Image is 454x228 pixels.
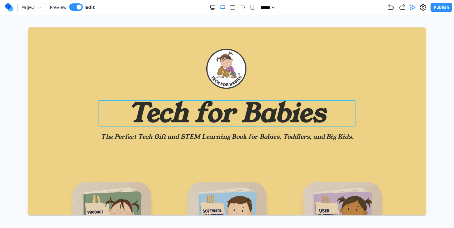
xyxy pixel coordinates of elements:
[239,4,246,10] button: Medium
[21,4,35,10] span: Page: /
[17,3,46,12] button: Page:/
[229,4,236,10] button: Large
[387,4,395,11] button: Undo
[249,4,255,10] button: Small
[73,105,326,114] span: The Perfect Tech Gift and STEM Learning Book for Babies, Toddlers, and Big Kids.
[431,3,452,12] button: Publish
[85,4,95,10] span: Edit
[50,4,67,10] span: Preview
[28,27,426,216] iframe: Preview
[210,4,216,10] button: Double Extra Large
[100,67,298,104] span: Tech for Babies
[220,4,226,10] button: Extra Large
